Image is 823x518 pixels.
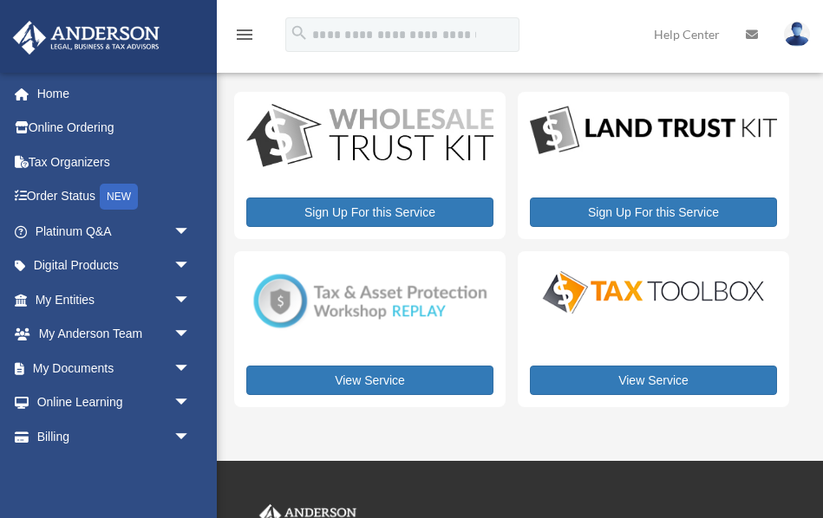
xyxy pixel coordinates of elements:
[12,76,217,111] a: Home
[246,104,493,169] img: WS-Trust-Kit-lgo-1.jpg
[12,282,217,317] a: My Entitiesarrow_drop_down
[784,22,810,47] img: User Pic
[12,249,208,283] a: Digital Productsarrow_drop_down
[246,366,493,395] a: View Service
[12,145,217,179] a: Tax Organizers
[173,249,208,284] span: arrow_drop_down
[100,184,138,210] div: NEW
[246,197,493,227] a: Sign Up For this Service
[234,24,255,45] i: menu
[173,214,208,249] span: arrow_drop_down
[173,282,208,318] span: arrow_drop_down
[12,385,217,420] a: Online Learningarrow_drop_down
[530,104,777,157] img: LandTrust_lgo-1.jpg
[173,419,208,455] span: arrow_drop_down
[173,317,208,353] span: arrow_drop_down
[530,366,777,395] a: View Service
[234,30,255,45] a: menu
[12,317,217,352] a: My Anderson Teamarrow_drop_down
[12,111,217,146] a: Online Ordering
[12,454,217,489] a: Events Calendar
[12,419,217,454] a: Billingarrow_drop_down
[8,21,165,55] img: Anderson Advisors Platinum Portal
[530,197,777,227] a: Sign Up For this Service
[12,214,217,249] a: Platinum Q&Aarrow_drop_down
[12,351,217,385] a: My Documentsarrow_drop_down
[173,385,208,421] span: arrow_drop_down
[290,23,309,42] i: search
[173,351,208,386] span: arrow_drop_down
[12,179,217,215] a: Order StatusNEW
